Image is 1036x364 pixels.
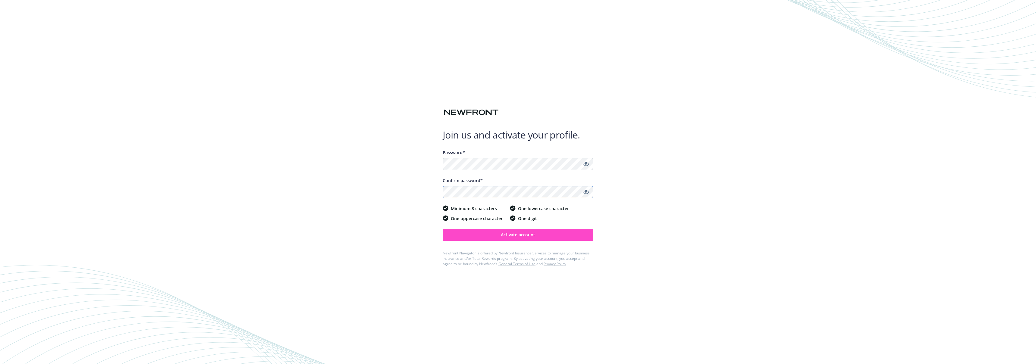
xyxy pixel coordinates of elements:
[443,250,593,267] div: Newfront Navigator is offered by Newfront Insurance Services to manage your business insurance an...
[451,205,497,212] span: Minimum 8 characters
[501,232,535,238] span: Activate account
[518,205,569,212] span: One lowercase character
[443,150,465,155] span: Password*
[451,215,503,222] span: One uppercase character
[518,215,537,222] span: One digit
[582,188,590,196] a: Show password
[582,160,590,168] a: Show password
[443,107,500,118] img: Newfront logo
[443,129,593,141] h1: Join us and activate your profile.
[443,178,483,183] span: Confirm password*
[443,229,593,241] button: Activate account
[498,261,535,266] a: General Terms of Use
[544,261,566,266] a: Privacy Policy
[443,158,593,170] input: Enter a unique password...
[443,186,593,198] input: Confirm your unique password...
